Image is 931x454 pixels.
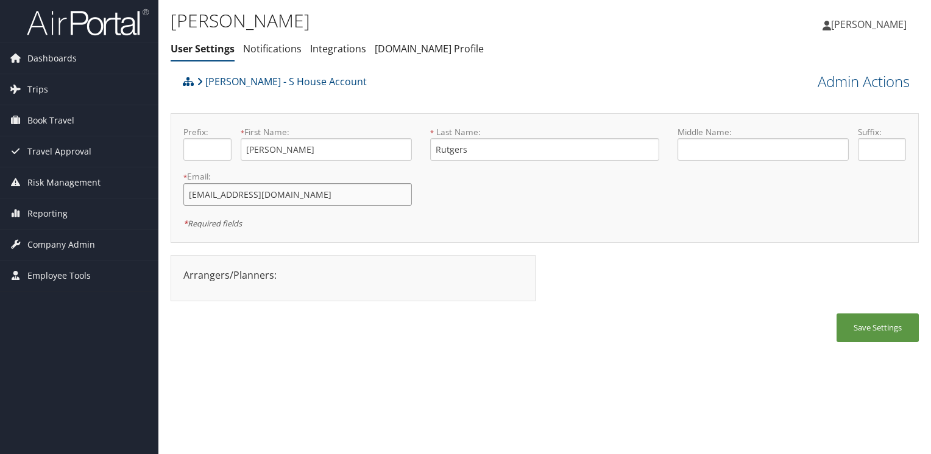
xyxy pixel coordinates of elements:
label: Last Name: [430,126,659,138]
span: Trips [27,74,48,105]
label: Prefix: [183,126,232,138]
label: Suffix: [858,126,906,138]
label: Email: [183,170,412,183]
a: [PERSON_NAME] - S House Account [197,69,367,94]
a: Notifications [243,42,302,55]
img: airportal-logo.png [27,8,149,37]
label: Middle Name: [678,126,849,138]
span: Employee Tools [27,260,91,291]
span: Company Admin [27,229,95,260]
a: Admin Actions [818,71,910,92]
a: [DOMAIN_NAME] Profile [375,42,484,55]
div: Arrangers/Planners: [174,268,532,282]
span: [PERSON_NAME] [831,18,907,31]
a: [PERSON_NAME] [823,6,919,43]
span: Reporting [27,198,68,229]
span: Risk Management [27,167,101,198]
a: Integrations [310,42,366,55]
em: Required fields [183,218,242,229]
button: Save Settings [837,313,919,342]
span: Travel Approval [27,136,91,167]
span: Book Travel [27,105,74,136]
label: First Name: [241,126,412,138]
a: User Settings [171,42,235,55]
h1: [PERSON_NAME] [171,8,670,33]
span: Dashboards [27,43,77,74]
